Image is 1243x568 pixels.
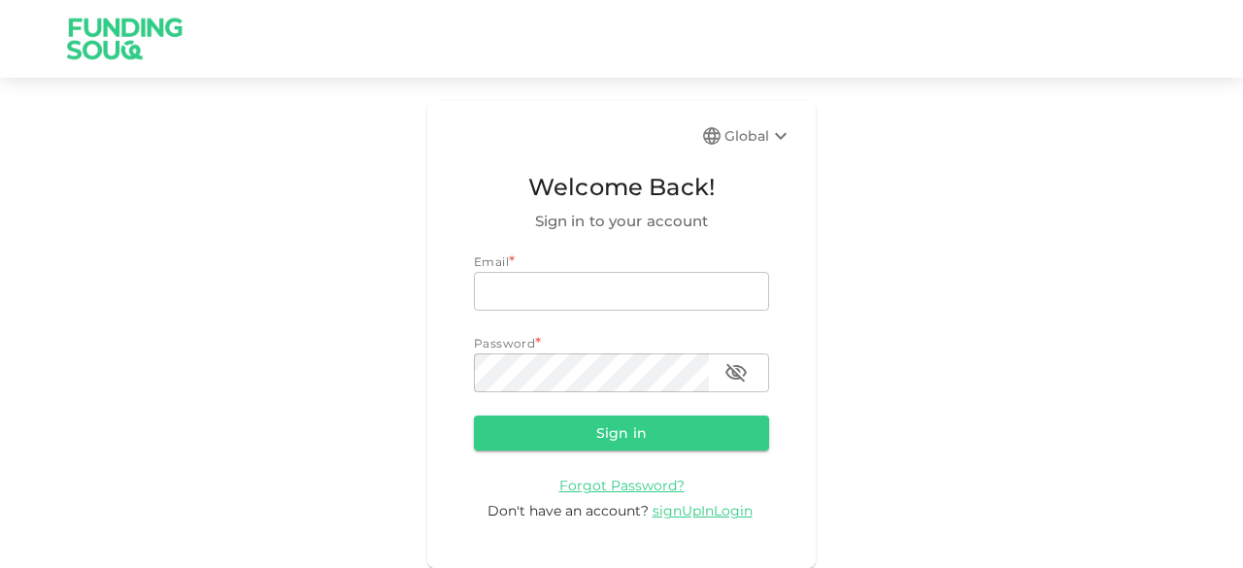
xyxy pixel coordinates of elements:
[653,502,753,519] span: signUpInLogin
[474,272,769,311] input: email
[474,336,535,351] span: Password
[724,124,792,148] div: Global
[474,169,769,206] span: Welcome Back!
[559,476,685,494] a: Forgot Password?
[474,416,769,451] button: Sign in
[474,254,509,269] span: Email
[474,210,769,233] span: Sign in to your account
[559,477,685,494] span: Forgot Password?
[487,502,649,519] span: Don't have an account?
[474,353,709,392] input: password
